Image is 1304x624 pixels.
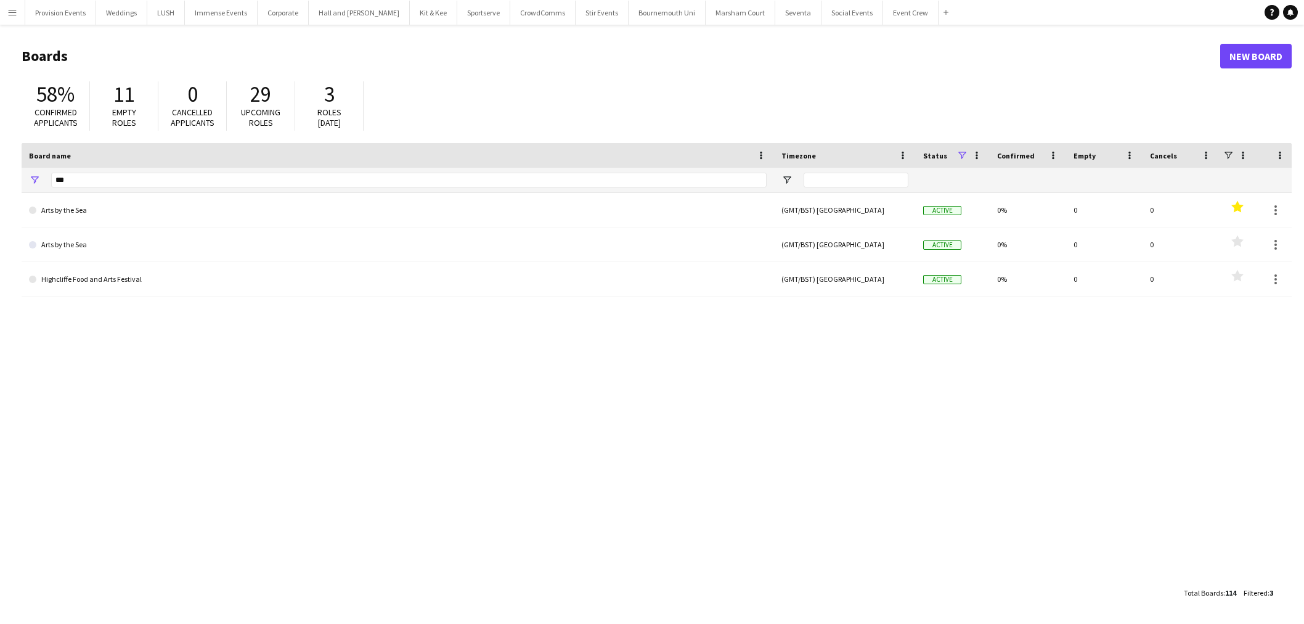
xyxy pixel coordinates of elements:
[29,174,40,186] button: Open Filter Menu
[317,107,341,128] span: Roles [DATE]
[990,262,1066,296] div: 0%
[1184,588,1223,597] span: Total Boards
[457,1,510,25] button: Sportserve
[804,173,908,187] input: Timezone Filter Input
[96,1,147,25] button: Weddings
[1143,193,1219,227] div: 0
[923,151,947,160] span: Status
[1269,588,1273,597] span: 3
[997,151,1035,160] span: Confirmed
[51,173,767,187] input: Board name Filter Input
[781,151,816,160] span: Timezone
[774,262,916,296] div: (GMT/BST) [GEOGRAPHIC_DATA]
[1066,228,1143,261] div: 0
[187,81,198,108] span: 0
[113,81,134,108] span: 11
[25,1,96,25] button: Provision Events
[774,228,916,261] div: (GMT/BST) [GEOGRAPHIC_DATA]
[774,193,916,227] div: (GMT/BST) [GEOGRAPHIC_DATA]
[250,81,271,108] span: 29
[1143,228,1219,261] div: 0
[923,206,961,215] span: Active
[29,262,767,297] a: Highcliffe Food and Arts Festival
[1244,588,1268,597] span: Filtered
[147,1,185,25] button: LUSH
[629,1,706,25] button: Bournemouth Uni
[706,1,775,25] button: Marsham Court
[309,1,410,25] button: Hall and [PERSON_NAME]
[1066,193,1143,227] div: 0
[34,107,78,128] span: Confirmed applicants
[36,81,75,108] span: 58%
[781,174,793,186] button: Open Filter Menu
[22,47,1220,65] h1: Boards
[821,1,883,25] button: Social Events
[29,228,767,262] a: Arts by the Sea
[883,1,939,25] button: Event Crew
[185,1,258,25] button: Immense Events
[923,275,961,284] span: Active
[1066,262,1143,296] div: 0
[29,151,71,160] span: Board name
[1225,588,1236,597] span: 114
[990,193,1066,227] div: 0%
[510,1,576,25] button: CrowdComms
[775,1,821,25] button: Seventa
[923,240,961,250] span: Active
[990,228,1066,261] div: 0%
[410,1,457,25] button: Kit & Kee
[258,1,309,25] button: Corporate
[324,81,335,108] span: 3
[576,1,629,25] button: Stir Events
[1220,44,1292,68] a: New Board
[241,107,280,128] span: Upcoming roles
[1184,581,1236,605] div: :
[1143,262,1219,296] div: 0
[171,107,214,128] span: Cancelled applicants
[1150,151,1177,160] span: Cancels
[1244,581,1273,605] div: :
[1074,151,1096,160] span: Empty
[29,193,767,228] a: Arts by the Sea
[112,107,136,128] span: Empty roles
